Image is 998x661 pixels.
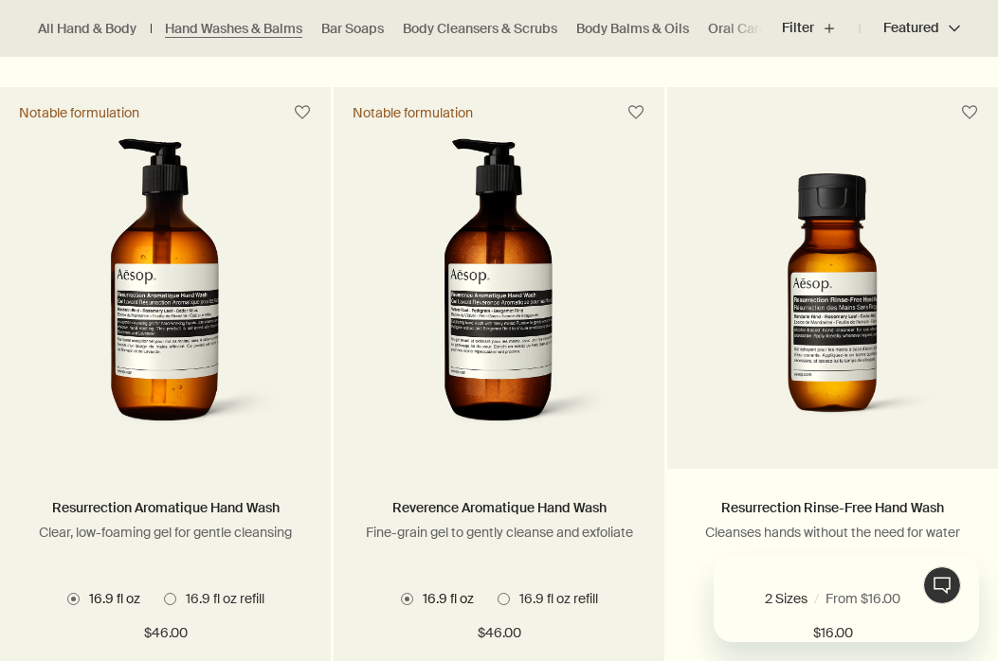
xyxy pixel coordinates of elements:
[334,138,664,469] a: Reverence Aromatique Hand Wash with pump
[576,20,689,38] a: Body Balms & Oils
[953,96,987,130] button: Save to cabinet
[721,499,944,516] a: Resurrection Rinse-Free Hand Wash
[52,499,280,516] a: Resurrection Aromatique Hand Wash
[782,6,860,51] button: Filter
[860,6,960,51] button: Featured
[285,96,319,130] button: Save to cabinet
[413,590,474,607] span: 16.9 fl oz
[619,96,653,130] button: Save to cabinet
[80,590,140,607] span: 16.9 fl oz
[11,40,238,93] span: Our consultants are available now to offer personalised product advice.
[668,509,979,642] div: Aesop says "Our consultants are available now to offer personalised product advice.". Open messag...
[144,622,188,645] span: $46.00
[696,173,970,440] img: Resurrection Rinse-Free Hand Wash in amber plastic bottle
[362,524,636,541] p: Fine-grain gel to gently cleanse and exfoliate
[165,20,302,38] a: Hand Washes & Balms
[708,20,854,38] a: Oral Care & Deodorants
[714,555,979,642] iframe: Message from Aesop
[403,20,557,38] a: Body Cleansers & Scrubs
[510,590,598,607] span: 16.9 fl oz refill
[478,622,521,645] span: $46.00
[28,524,302,541] p: Clear, low-foaming gel for gentle cleansing
[321,20,384,38] a: Bar Soaps
[377,138,621,440] img: Reverence Aromatique Hand Wash with pump
[176,590,264,607] span: 16.9 fl oz refill
[44,138,287,440] img: Resurrection Aromatique Hand Wash with pump
[353,104,473,121] div: Notable formulation
[38,20,136,38] a: All Hand & Body
[667,138,998,469] a: Resurrection Rinse-Free Hand Wash in amber plastic bottle
[19,104,139,121] div: Notable formulation
[392,499,607,516] a: Reverence Aromatique Hand Wash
